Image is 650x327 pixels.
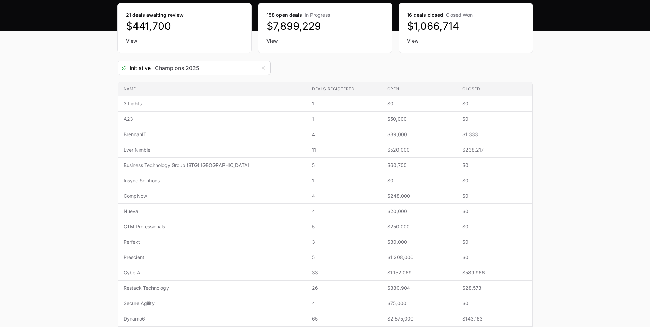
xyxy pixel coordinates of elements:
[306,82,381,96] th: Deals registered
[305,12,330,18] span: In Progress
[118,82,307,96] th: Name
[462,116,527,123] span: $0
[387,223,451,230] span: $250,000
[126,12,243,18] dt: 21 deals awaiting review
[462,131,527,138] span: $1,333
[124,100,301,107] span: 3 Lights
[462,300,527,307] span: $0
[382,82,457,96] th: Open
[266,38,384,44] a: View
[312,116,376,123] span: 1
[462,315,527,322] span: $143,163
[387,116,451,123] span: $50,000
[387,208,451,215] span: $20,000
[462,269,527,276] span: $589,966
[124,223,301,230] span: CTM Professionals
[124,177,301,184] span: Insync Solutions
[457,82,532,96] th: Closed
[312,177,376,184] span: 1
[407,20,524,32] dd: $1,066,714
[124,131,301,138] span: BrennanIT
[462,285,527,292] span: $28,573
[387,100,451,107] span: $0
[462,162,527,169] span: $0
[124,269,301,276] span: CyberAI
[312,300,376,307] span: 4
[124,300,301,307] span: Secure Agility
[387,162,451,169] span: $60,700
[387,177,451,184] span: $0
[312,285,376,292] span: 26
[266,12,384,18] dt: 158 open deals
[387,239,451,245] span: $30,000
[387,300,451,307] span: $75,000
[387,254,451,261] span: $1,208,000
[312,193,376,199] span: 4
[266,20,384,32] dd: $7,899,229
[124,162,301,169] span: Business Technology Group (BTG) [GEOGRAPHIC_DATA]
[126,38,243,44] a: View
[312,162,376,169] span: 5
[462,223,527,230] span: $0
[462,177,527,184] span: $0
[387,131,451,138] span: $39,000
[387,193,451,199] span: $248,000
[124,315,301,322] span: Dynamo6
[387,269,451,276] span: $1,152,069
[124,193,301,199] span: CompNow
[407,12,524,18] dt: 16 deals closed
[387,285,451,292] span: $380,904
[312,315,376,322] span: 65
[462,208,527,215] span: $0
[312,269,376,276] span: 33
[124,208,301,215] span: Nueva
[312,239,376,245] span: 3
[312,146,376,153] span: 11
[462,146,527,153] span: $238,217
[312,208,376,215] span: 4
[124,239,301,245] span: Perfekt
[124,254,301,261] span: Prescient
[407,38,524,44] a: View
[257,61,270,75] button: Remove
[312,254,376,261] span: 5
[462,239,527,245] span: $0
[124,116,301,123] span: A23
[387,146,451,153] span: $520,000
[312,131,376,138] span: 4
[124,285,301,292] span: Restack Technology
[462,100,527,107] span: $0
[462,193,527,199] span: $0
[446,12,473,18] span: Closed Won
[312,100,376,107] span: 1
[124,146,301,153] span: Ever Nimble
[151,61,257,75] input: Search initiatives
[462,254,527,261] span: $0
[312,223,376,230] span: 5
[126,20,243,32] dd: $441,700
[118,64,151,72] span: Initiative
[387,315,451,322] span: $2,575,000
